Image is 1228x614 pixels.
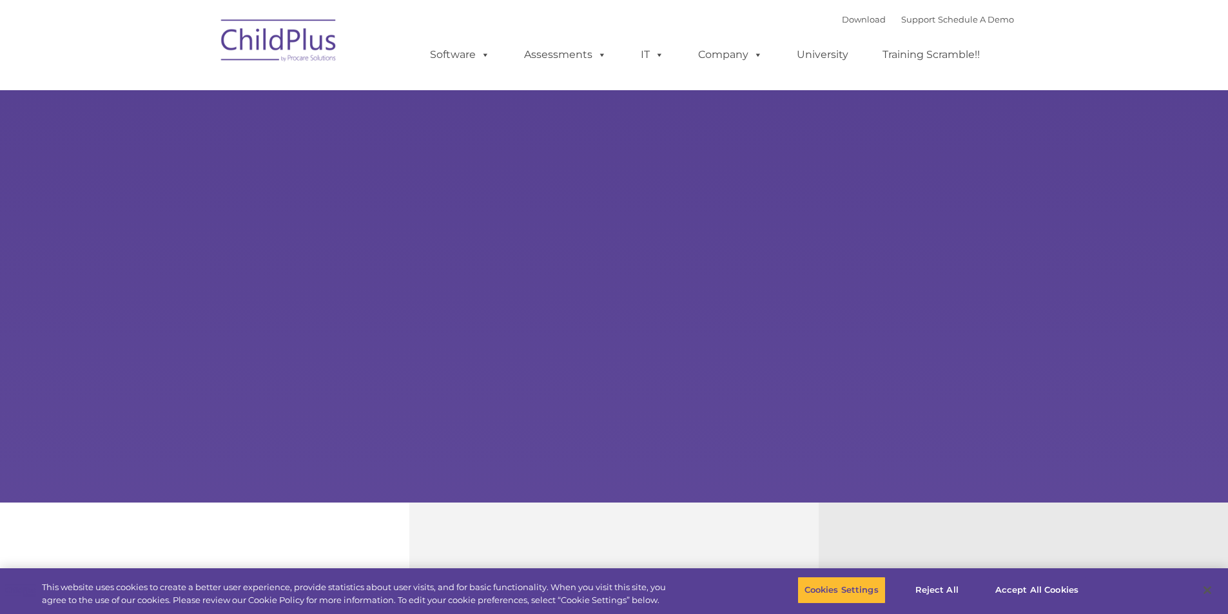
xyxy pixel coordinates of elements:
a: Support [901,14,935,24]
img: ChildPlus by Procare Solutions [215,10,344,75]
a: Schedule A Demo [938,14,1014,24]
button: Reject All [897,577,977,604]
a: Training Scramble!! [870,42,993,68]
a: Company [685,42,775,68]
button: Accept All Cookies [988,577,1086,604]
a: Assessments [511,42,619,68]
button: Cookies Settings [797,577,886,604]
a: Download [842,14,886,24]
a: IT [628,42,677,68]
a: University [784,42,861,68]
button: Close [1193,576,1222,604]
font: | [842,14,1014,24]
a: Software [417,42,503,68]
div: This website uses cookies to create a better user experience, provide statistics about user visit... [42,581,676,606]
